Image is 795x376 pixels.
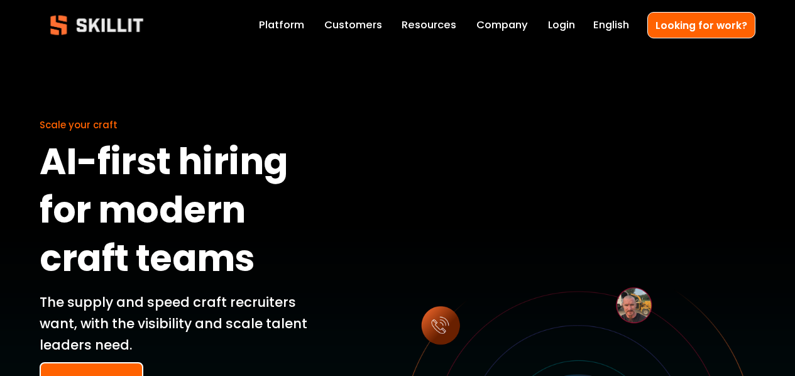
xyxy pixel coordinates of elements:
span: Resources [402,18,456,33]
a: Company [476,16,528,34]
a: Platform [259,16,304,34]
div: language picker [593,16,629,34]
span: Scale your craft [40,118,118,131]
img: Skillit [40,6,154,44]
a: Customers [324,16,382,34]
p: The supply and speed craft recruiters want, with the visibility and scale talent leaders need. [40,292,334,355]
a: Login [548,16,575,34]
a: Looking for work? [647,12,755,38]
a: folder dropdown [402,16,456,34]
strong: AI-first hiring for modern craft teams [40,134,295,293]
span: English [593,18,629,33]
